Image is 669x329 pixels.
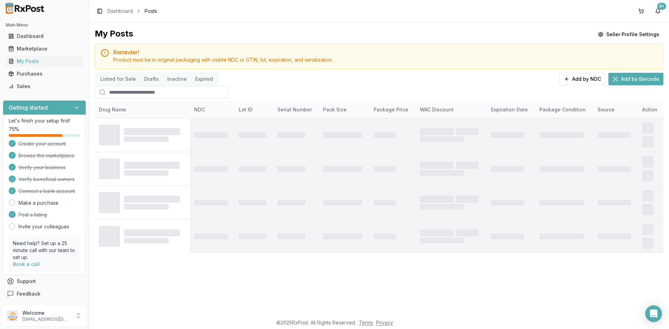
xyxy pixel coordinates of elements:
[22,310,71,316] p: Welcome
[535,101,593,118] th: Package Condition
[8,33,80,40] div: Dashboard
[3,3,47,14] img: RxPost Logo
[9,126,19,133] span: 75 %
[8,83,80,90] div: Sales
[18,188,75,195] span: Connect a bank account
[645,305,662,322] div: Open Intercom Messenger
[140,73,163,85] button: Drafts
[608,73,663,85] button: Add by Barcode
[113,49,658,55] h5: Reminder!
[13,240,76,261] p: Need help? Set up a 25 minute call with our team to set up.
[3,288,86,300] button: Feedback
[13,261,40,267] a: Book a call
[95,101,190,118] th: Drug Name
[593,101,638,118] th: Source
[8,58,80,65] div: My Posts
[3,68,86,79] button: Purchases
[113,56,658,63] div: Product must be in original packaging with visible NDC or GTIN, lot, expiration, and serialization.
[319,101,369,118] th: Pack Size
[107,8,157,15] nav: breadcrumb
[18,140,66,147] span: Create your account
[190,101,234,118] th: NDC
[17,290,40,297] span: Feedback
[96,73,140,85] button: Listed for Sale
[8,70,80,77] div: Purchases
[3,31,86,42] button: Dashboard
[18,199,59,206] a: Make a purchase
[273,101,319,118] th: Serial Number
[18,152,75,159] span: Browse the marketplace
[3,275,86,288] button: Support
[559,73,606,85] button: Add by NDC
[6,80,83,93] a: Sales
[234,101,273,118] th: Lot ID
[416,101,487,118] th: WAC Discount
[652,6,663,17] button: 9+
[6,22,83,28] h2: Main Menu
[638,101,663,118] th: Action
[18,223,69,230] a: Invite your colleagues
[18,211,47,218] span: Post a listing
[107,8,133,15] a: Dashboard
[22,316,71,322] p: [EMAIL_ADDRESS][DOMAIN_NAME]
[376,320,393,326] a: Privacy
[9,103,48,112] h3: Getting started
[594,28,663,41] button: Seller Profile Settings
[6,30,83,42] a: Dashboard
[163,73,191,85] button: Inactive
[6,68,83,80] a: Purchases
[3,43,86,54] button: Marketplace
[6,42,83,55] a: Marketplace
[359,320,373,326] a: Terms
[18,176,75,183] span: Verify beneficial owners
[18,164,66,171] span: Verify your business
[8,45,80,52] div: Marketplace
[191,73,217,85] button: Expired
[6,55,83,68] a: My Posts
[3,81,86,92] button: Sales
[369,101,415,118] th: Package Price
[145,8,157,15] span: Posts
[3,56,86,67] button: My Posts
[7,310,18,321] img: User avatar
[9,117,80,124] p: Let's finish your setup first!
[657,3,666,10] div: 9+
[95,28,133,41] div: My Posts
[487,101,535,118] th: Expiration Date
